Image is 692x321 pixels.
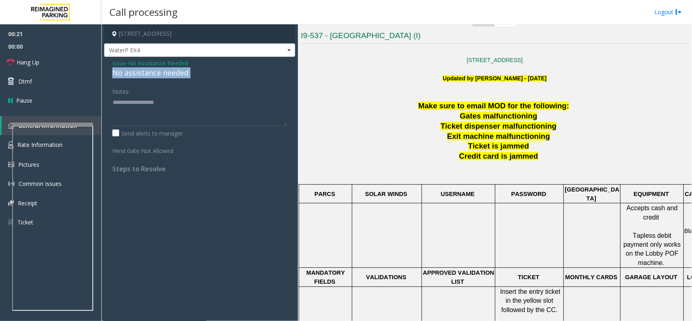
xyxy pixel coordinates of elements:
a: General Information [2,116,101,135]
img: 'icon' [8,123,14,129]
img: 'icon' [8,219,13,226]
span: Gates malfunctioning [460,112,538,120]
label: Vend Gate Not Allowed [110,144,185,155]
span: WaterP EX4 [105,44,257,57]
span: Dtmf [18,77,32,86]
img: 'icon' [8,200,14,206]
span: General Information [18,122,77,129]
span: PARCS [315,191,335,197]
span: MANDATORY FIELDS [306,269,347,285]
span: Hang Up [17,58,39,67]
a: [STREET_ADDRESS] [467,57,523,63]
h4: [STREET_ADDRESS] [104,24,295,43]
span: PASSWORD [511,191,546,197]
label: Notes: [112,84,130,96]
span: GARAGE LAYOUT [625,274,677,280]
span: Ticket is jammed [468,142,529,150]
img: 'icon' [8,162,14,167]
span: Ticket dispenser malfunctioning [441,122,557,130]
span: Insert the entry ticket in the yellow slot followed by the CC. [500,288,562,313]
h3: I9-537 - [GEOGRAPHIC_DATA] (I) [301,30,689,44]
img: 'icon' [8,181,15,187]
span: MONTHLY CARDS [565,274,617,280]
span: Accepts cash and credit [627,205,680,220]
span: [GEOGRAPHIC_DATA] [565,186,619,202]
span: VALIDATIONS [366,274,406,280]
span: Issue [112,59,126,67]
div: No assistance needed [112,67,287,78]
span: TICKET [518,274,540,280]
h4: Steps to Resolve [112,165,287,173]
span: No Assistance Needed [128,59,188,67]
span: EQUIPMENT [634,191,669,197]
span: USERNAME [441,191,475,197]
span: Tapless debit payment only works on the Lobby POF machine. [623,232,683,266]
span: Pause [16,96,32,105]
span: Exit machine malfunctioning [447,132,550,140]
b: Updated by [PERSON_NAME] - [DATE] [443,75,546,82]
label: Send alerts to manager [112,129,183,138]
a: Logout [654,8,682,16]
img: logout [675,8,682,16]
span: APPROVED VALIDATION LIST [423,269,496,285]
h3: Call processing [105,2,182,22]
span: SOLAR WINDS [365,191,407,197]
span: Credit card is jammed [459,152,538,160]
img: 'icon' [8,141,13,149]
span: Make sure to email MOD for the following: [418,101,569,110]
span: - [126,59,188,67]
